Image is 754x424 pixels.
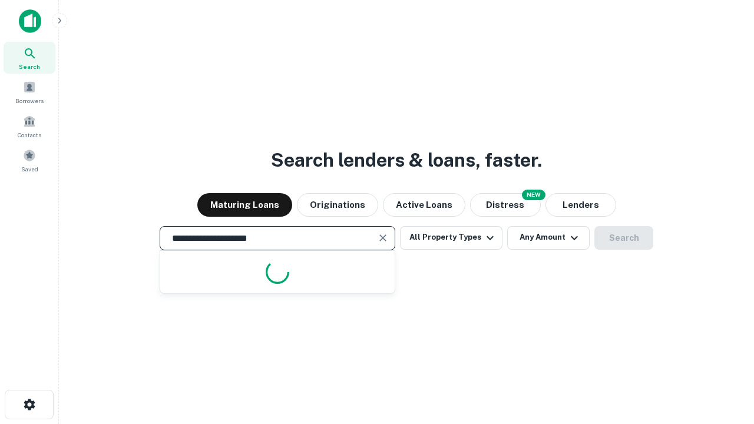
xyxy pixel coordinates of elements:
img: capitalize-icon.png [19,9,41,33]
button: Search distressed loans with lien and other non-mortgage details. [470,193,541,217]
button: Originations [297,193,378,217]
button: Lenders [545,193,616,217]
span: Borrowers [15,96,44,105]
span: Saved [21,164,38,174]
div: NEW [522,190,545,200]
span: Contacts [18,130,41,140]
h3: Search lenders & loans, faster. [271,146,542,174]
button: Clear [375,230,391,246]
a: Borrowers [4,76,55,108]
button: Any Amount [507,226,590,250]
button: Maturing Loans [197,193,292,217]
button: All Property Types [400,226,502,250]
button: Active Loans [383,193,465,217]
iframe: Chat Widget [695,330,754,386]
a: Search [4,42,55,74]
span: Search [19,62,40,71]
a: Saved [4,144,55,176]
a: Contacts [4,110,55,142]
